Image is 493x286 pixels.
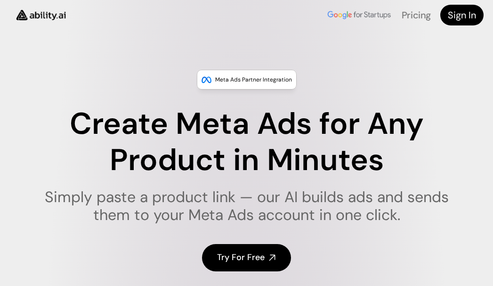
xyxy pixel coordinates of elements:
h1: Create Meta Ads for Any Product in Minutes [30,106,463,179]
p: Meta Ads Partner Integration [215,75,292,84]
a: Sign In [440,5,484,25]
a: Pricing [402,9,431,21]
a: Try For Free [202,244,291,271]
h1: Simply paste a product link — our AI builds ads and sends them to your Meta Ads account in one cl... [30,188,463,224]
h4: Try For Free [217,252,265,263]
h4: Sign In [448,8,476,22]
